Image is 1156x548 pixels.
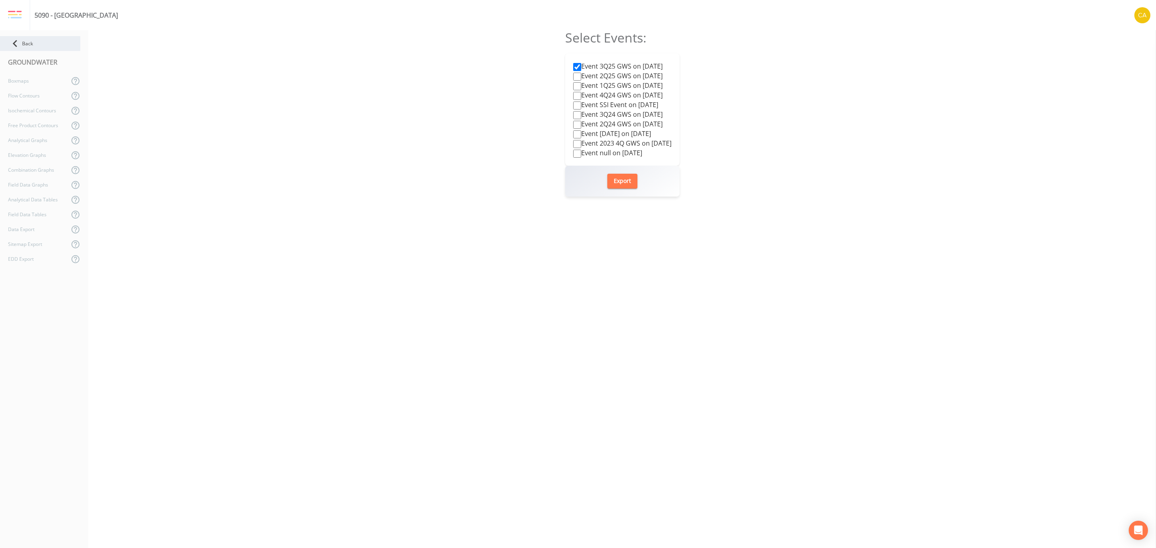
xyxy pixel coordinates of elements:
[573,130,581,138] input: Event [DATE] on [DATE]
[573,63,581,71] input: Event 3Q25 GWS on [DATE]
[573,111,581,119] input: Event 3Q24 GWS on [DATE]
[573,71,663,81] label: Event 2Q25 GWS on [DATE]
[573,90,663,100] label: Event 4Q24 GWS on [DATE]
[573,121,581,129] input: Event 2Q24 GWS on [DATE]
[573,81,663,90] label: Event 1Q25 GWS on [DATE]
[1134,7,1150,23] img: 37d9cc7f3e1b9ec8ec648c4f5b158cdc
[573,119,663,129] label: Event 2Q24 GWS on [DATE]
[573,140,581,148] input: Event 2023 4Q GWS on [DATE]
[573,101,581,110] input: Event SSI Event on [DATE]
[8,10,22,19] img: logo
[573,73,581,81] input: Event 2Q25 GWS on [DATE]
[573,100,658,110] label: Event SSI Event on [DATE]
[573,138,672,148] label: Event 2023 4Q GWS on [DATE]
[573,129,651,138] label: Event [DATE] on [DATE]
[1129,521,1148,540] div: Open Intercom Messenger
[607,174,637,189] button: Export
[35,10,118,20] div: 5090 - [GEOGRAPHIC_DATA]
[573,150,581,158] input: Event null on [DATE]
[565,30,680,45] h2: Select Events:
[573,110,663,119] label: Event 3Q24 GWS on [DATE]
[573,82,581,90] input: Event 1Q25 GWS on [DATE]
[573,92,581,100] input: Event 4Q24 GWS on [DATE]
[573,148,642,158] label: Event null on [DATE]
[573,61,663,71] label: Event 3Q25 GWS on [DATE]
